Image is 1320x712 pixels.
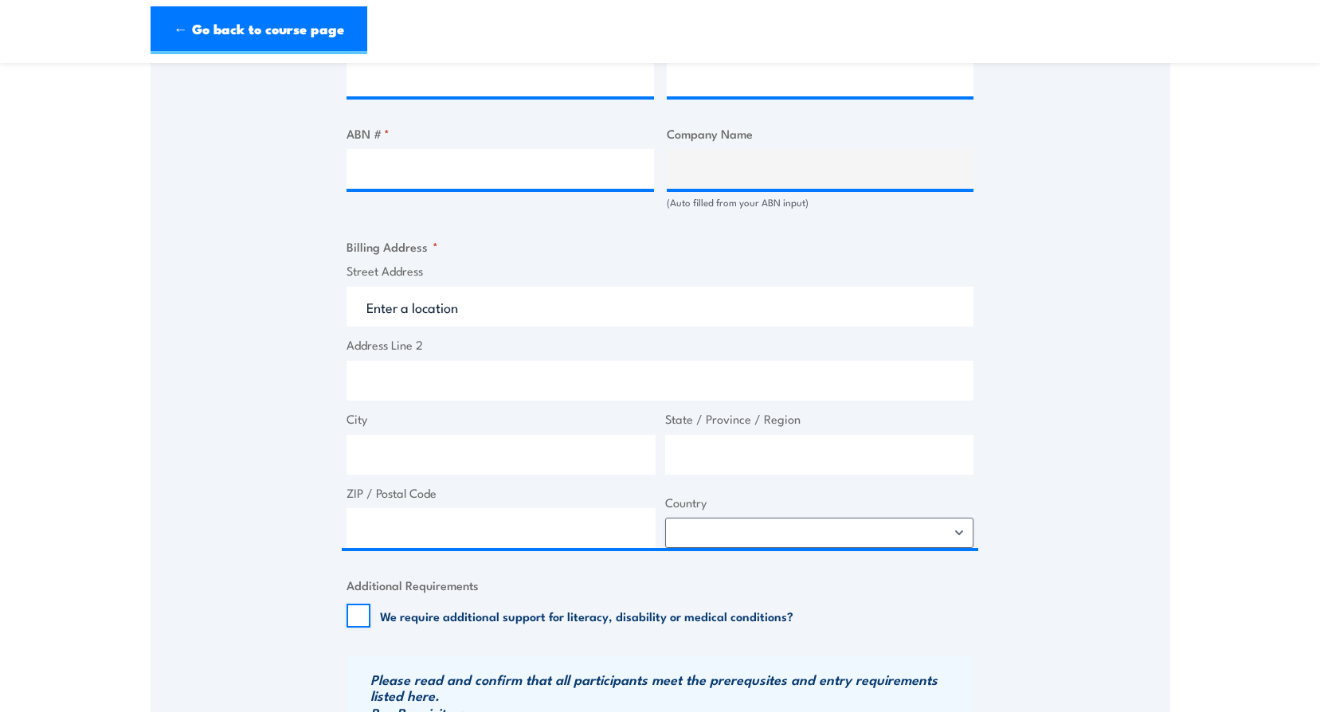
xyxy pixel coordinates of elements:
input: Enter a location [347,287,973,327]
a: ← Go back to course page [151,6,367,54]
label: We require additional support for literacy, disability or medical conditions? [380,608,793,624]
h3: Please read and confirm that all participants meet the prerequsites and entry requirements listed... [370,671,969,703]
div: (Auto filled from your ABN input) [667,195,974,210]
label: ABN # [347,124,654,143]
label: Company Name [667,124,974,143]
legend: Billing Address [347,237,438,256]
label: State / Province / Region [665,410,974,428]
legend: Additional Requirements [347,576,479,594]
label: Address Line 2 [347,336,973,354]
label: Street Address [347,262,973,280]
label: ZIP / Postal Code [347,484,656,503]
label: City [347,410,656,428]
label: Country [665,494,974,512]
